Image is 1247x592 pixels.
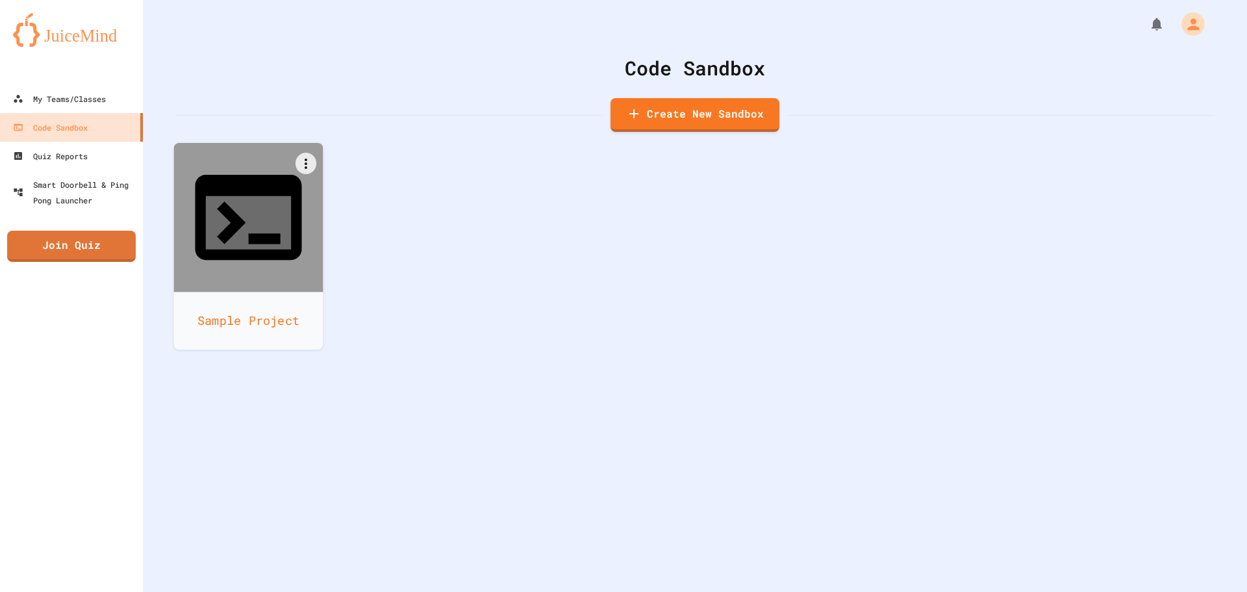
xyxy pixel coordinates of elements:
[175,53,1215,83] div: Code Sandbox
[13,177,138,208] div: Smart Doorbell & Ping Pong Launcher
[7,231,136,262] a: Join Quiz
[13,13,130,47] img: logo-orange.svg
[1125,13,1168,35] div: My Notifications
[611,98,779,132] a: Create New Sandbox
[1168,9,1208,39] div: My Account
[13,120,88,135] div: Code Sandbox
[174,292,323,350] div: Sample Project
[174,143,323,350] a: Sample Project
[13,148,88,164] div: Quiz Reports
[13,91,106,107] div: My Teams/Classes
